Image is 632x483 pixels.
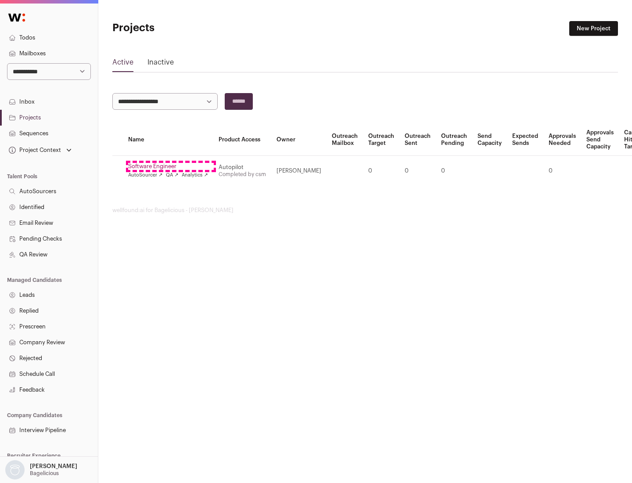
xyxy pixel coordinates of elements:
[543,124,581,156] th: Approvals Needed
[166,172,178,179] a: QA ↗
[327,124,363,156] th: Outreach Mailbox
[4,460,79,479] button: Open dropdown
[4,9,30,26] img: Wellfound
[147,57,174,71] a: Inactive
[472,124,507,156] th: Send Capacity
[112,57,133,71] a: Active
[128,172,162,179] a: AutoSourcer ↗
[182,172,208,179] a: Analytics ↗
[123,124,213,156] th: Name
[271,124,327,156] th: Owner
[30,463,77,470] p: [PERSON_NAME]
[436,156,472,186] td: 0
[436,124,472,156] th: Outreach Pending
[399,124,436,156] th: Outreach Sent
[7,147,61,154] div: Project Context
[213,124,271,156] th: Product Access
[30,470,59,477] p: Bagelicious
[5,460,25,479] img: nopic.png
[128,163,208,170] a: Software Engineer
[363,124,399,156] th: Outreach Target
[271,156,327,186] td: [PERSON_NAME]
[219,172,266,177] a: Completed by csm
[581,124,619,156] th: Approvals Send Capacity
[399,156,436,186] td: 0
[112,21,281,35] h1: Projects
[219,164,266,171] div: Autopilot
[569,21,618,36] a: New Project
[507,124,543,156] th: Expected Sends
[112,207,618,214] footer: wellfound:ai for Bagelicious - [PERSON_NAME]
[7,144,73,156] button: Open dropdown
[543,156,581,186] td: 0
[363,156,399,186] td: 0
